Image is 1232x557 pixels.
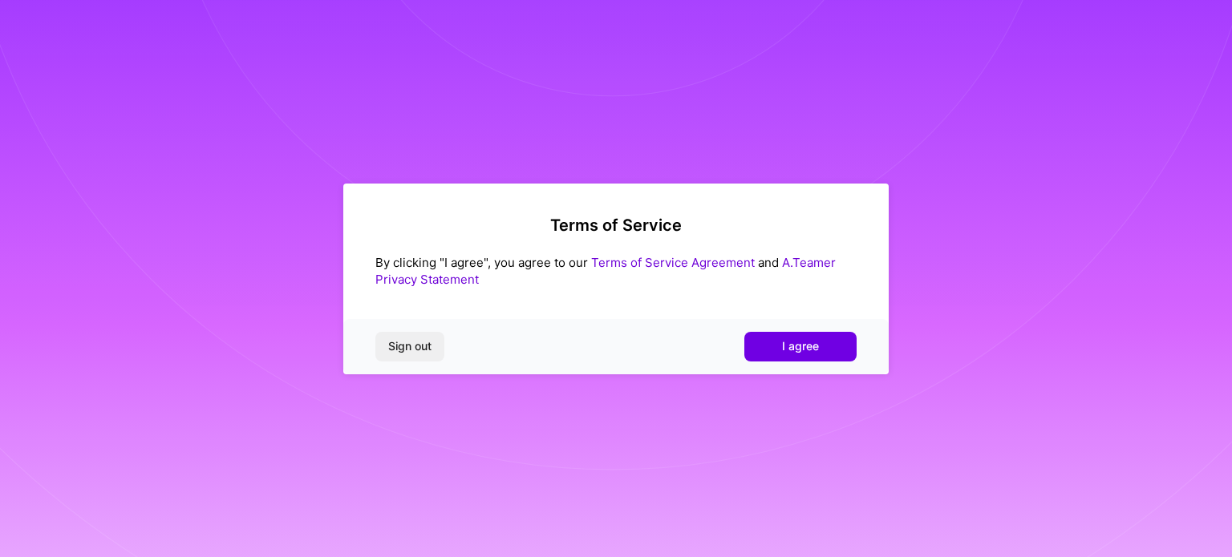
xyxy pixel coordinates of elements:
a: Terms of Service Agreement [591,255,755,270]
button: I agree [744,332,857,361]
span: I agree [782,338,819,354]
button: Sign out [375,332,444,361]
span: Sign out [388,338,432,354]
h2: Terms of Service [375,216,857,235]
div: By clicking "I agree", you agree to our and [375,254,857,288]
